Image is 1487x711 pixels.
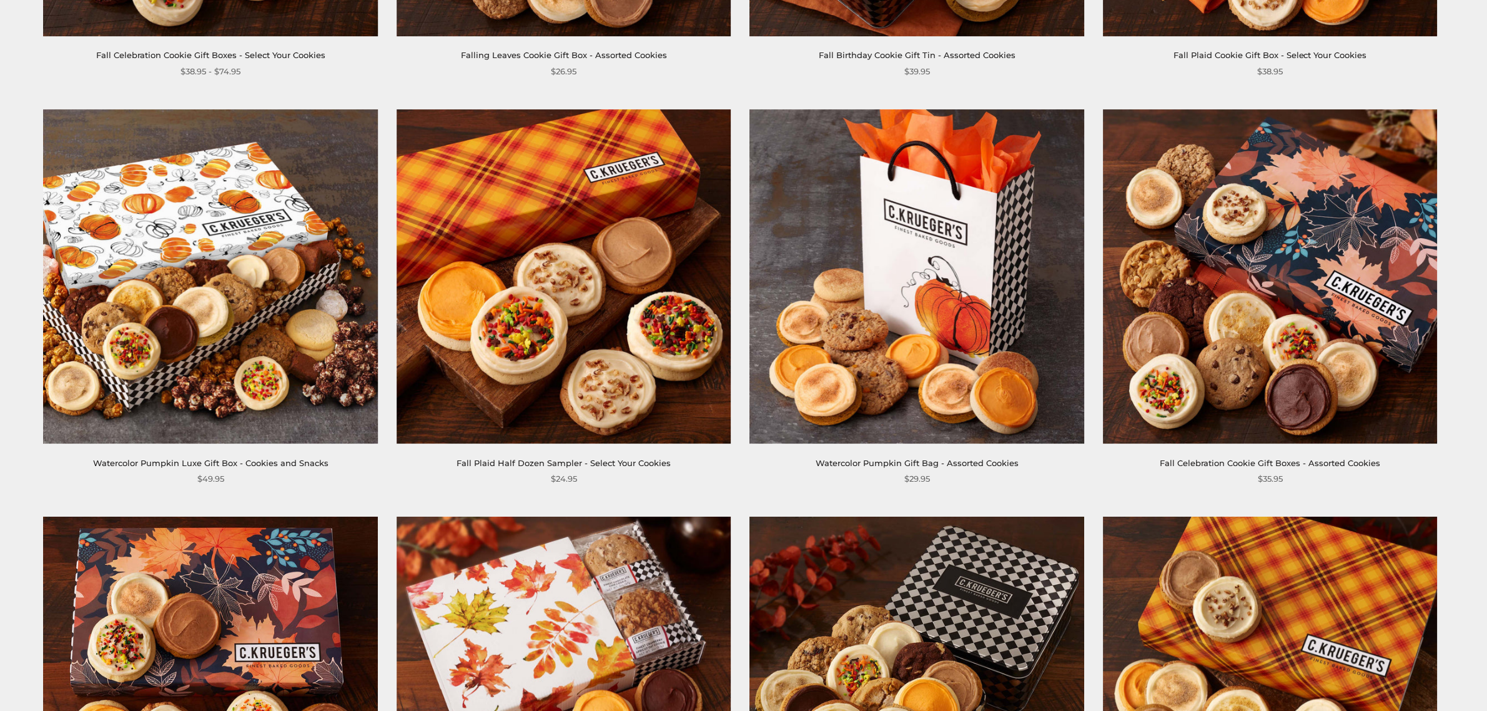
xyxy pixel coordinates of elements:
a: Fall Plaid Half Dozen Sampler - Select Your Cookies [457,458,671,468]
img: Watercolor Pumpkin Luxe Gift Box - Cookies and Snacks [44,109,378,444]
a: Watercolor Pumpkin Gift Bag - Assorted Cookies [750,109,1084,444]
span: $29.95 [904,472,930,485]
a: Watercolor Pumpkin Gift Bag - Assorted Cookies [816,458,1019,468]
span: $26.95 [551,65,576,78]
img: Fall Celebration Cookie Gift Boxes - Assorted Cookies [1103,109,1437,444]
span: $49.95 [197,472,224,485]
a: Falling Leaves Cookie Gift Box - Assorted Cookies [461,50,667,60]
a: Fall Plaid Cookie Gift Box - Select Your Cookies [1173,50,1367,60]
a: Fall Birthday Cookie Gift Tin - Assorted Cookies [819,50,1015,60]
a: Watercolor Pumpkin Luxe Gift Box - Cookies and Snacks [93,458,329,468]
a: Fall Celebration Cookie Gift Boxes - Assorted Cookies [1160,458,1380,468]
span: $38.95 - $74.95 [180,65,240,78]
img: Watercolor Pumpkin Gift Bag - Assorted Cookies [749,109,1084,444]
span: $35.95 [1258,472,1283,485]
span: $24.95 [551,472,577,485]
span: $38.95 [1257,65,1283,78]
img: Fall Plaid Half Dozen Sampler - Select Your Cookies [397,109,731,444]
span: $39.95 [904,65,930,78]
a: Fall Celebration Cookie Gift Boxes - Select Your Cookies [96,50,325,60]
